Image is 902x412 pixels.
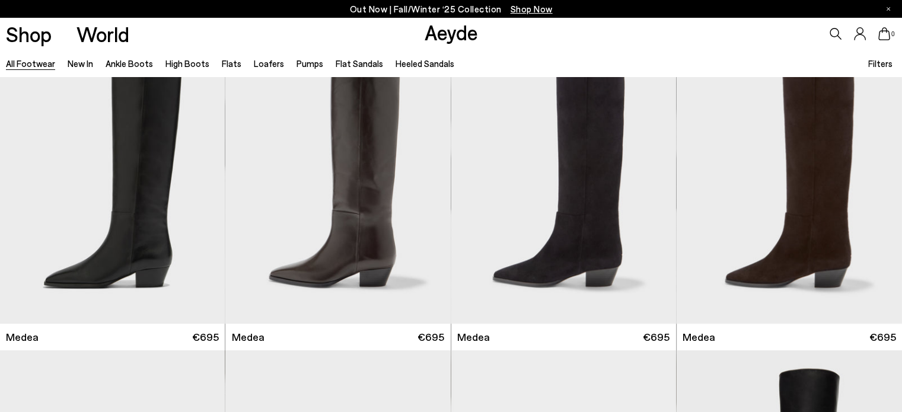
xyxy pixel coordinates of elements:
span: Medea [683,330,715,344]
span: Medea [6,330,39,344]
img: Medea Suede Knee-High Boots [677,41,902,324]
a: Ankle Boots [106,58,153,69]
a: 0 [878,27,890,40]
a: Pumps [297,58,323,69]
a: 6 / 6 1 / 6 2 / 6 3 / 6 4 / 6 5 / 6 6 / 6 1 / 6 Next slide Previous slide [677,41,902,324]
a: New In [68,58,93,69]
div: 2 / 6 [676,41,901,324]
img: Medea Suede Knee-High Boots [676,41,901,324]
span: €695 [643,330,670,344]
span: Medea [232,330,264,344]
span: €695 [192,330,219,344]
a: Shop [6,24,52,44]
img: Medea Knee-High Boots [225,41,450,324]
a: 6 / 6 1 / 6 2 / 6 3 / 6 4 / 6 5 / 6 6 / 6 1 / 6 Next slide Previous slide [451,41,676,324]
a: Heeled Sandals [396,58,454,69]
p: Out Now | Fall/Winter ‘25 Collection [350,2,553,17]
img: Medea Suede Knee-High Boots [451,41,676,324]
span: Filters [868,58,893,69]
div: 1 / 6 [451,41,676,324]
span: 0 [890,31,896,37]
a: Medea €695 [451,324,676,350]
div: 1 / 6 [677,41,902,324]
span: €695 [869,330,896,344]
a: Flat Sandals [336,58,383,69]
span: Medea [457,330,490,344]
a: World [77,24,129,44]
a: Medea €695 [677,324,902,350]
a: High Boots [165,58,209,69]
a: Medea €695 [225,324,450,350]
span: €695 [417,330,444,344]
a: Loafers [254,58,284,69]
a: Aeyde [425,20,478,44]
a: Flats [222,58,241,69]
a: All Footwear [6,58,55,69]
span: Navigate to /collections/new-in [511,4,553,14]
